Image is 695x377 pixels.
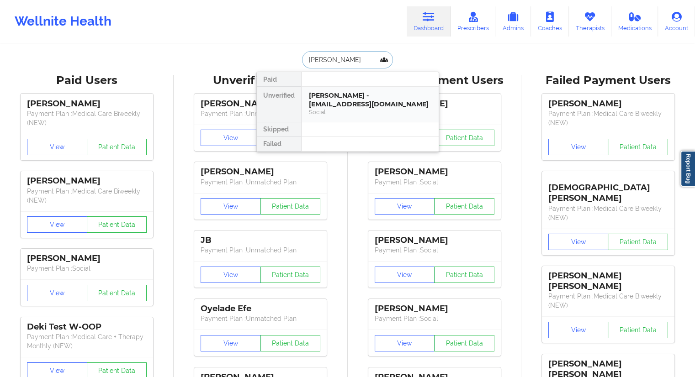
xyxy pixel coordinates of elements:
p: Payment Plan : Social [375,178,494,187]
button: View [201,130,261,146]
button: View [548,139,609,155]
p: Payment Plan : Unmatched Plan [201,178,320,187]
div: Failed Payment Users [528,73,689,88]
div: Social [309,108,431,116]
button: View [548,322,609,338]
p: Payment Plan : Medical Care Biweekly (NEW) [548,292,668,310]
button: Patient Data [87,139,147,155]
a: Admins [495,6,531,37]
p: Payment Plan : Social [375,314,494,323]
p: Payment Plan : Medical Care Biweekly (NEW) [548,109,668,127]
div: JB [201,235,320,246]
button: View [27,139,87,155]
button: Patient Data [87,216,147,233]
div: Unverified Users [180,73,341,88]
div: [PERSON_NAME] [201,167,320,177]
button: View [375,267,435,283]
p: Payment Plan : Medical Care Biweekly (NEW) [27,187,147,205]
div: [PERSON_NAME] [375,304,494,314]
div: Oyelade Efe [201,304,320,314]
button: Patient Data [87,285,147,301]
button: Patient Data [608,234,668,250]
div: [PERSON_NAME] [PERSON_NAME] [548,271,668,292]
div: [PERSON_NAME] [548,99,668,109]
button: Patient Data [434,267,494,283]
a: Dashboard [407,6,451,37]
div: Unverified [257,87,301,122]
p: Payment Plan : Medical Care Biweekly (NEW) [27,109,147,127]
div: Paid Users [6,73,167,88]
button: View [548,234,609,250]
p: Payment Plan : Social [375,246,494,255]
button: View [27,285,87,301]
a: Prescribers [451,6,496,37]
p: Payment Plan : Medical Care Biweekly (NEW) [548,204,668,222]
button: Patient Data [608,322,668,338]
div: [PERSON_NAME] [375,167,494,177]
button: View [375,335,435,351]
div: Skipped [257,122,301,137]
button: View [27,216,87,233]
button: View [201,198,261,215]
button: View [201,267,261,283]
p: Payment Plan : Social [27,264,147,273]
button: Patient Data [260,198,321,215]
a: Therapists [569,6,611,37]
button: Patient Data [434,335,494,351]
div: [PERSON_NAME] [201,99,320,109]
a: Medications [611,6,658,37]
div: Deki Test W-OOP [27,322,147,332]
button: Patient Data [260,335,321,351]
button: Patient Data [260,267,321,283]
button: Patient Data [608,139,668,155]
a: Report Bug [680,151,695,187]
div: Failed [257,137,301,152]
button: View [375,198,435,215]
div: [PERSON_NAME] [375,235,494,246]
div: [DEMOGRAPHIC_DATA][PERSON_NAME] [548,176,668,204]
p: Payment Plan : Unmatched Plan [201,246,320,255]
p: Payment Plan : Unmatched Plan [201,109,320,118]
div: [PERSON_NAME] - [EMAIL_ADDRESS][DOMAIN_NAME] [309,91,431,108]
button: View [201,335,261,351]
button: Patient Data [434,130,494,146]
button: Patient Data [434,198,494,215]
p: Payment Plan : Medical Care + Therapy Monthly (NEW) [27,332,147,351]
div: [PERSON_NAME] [27,176,147,186]
div: [PERSON_NAME] [27,253,147,264]
a: Coaches [531,6,569,37]
a: Account [658,6,695,37]
div: Paid [257,72,301,87]
p: Payment Plan : Unmatched Plan [201,314,320,323]
div: [PERSON_NAME] [27,99,147,109]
